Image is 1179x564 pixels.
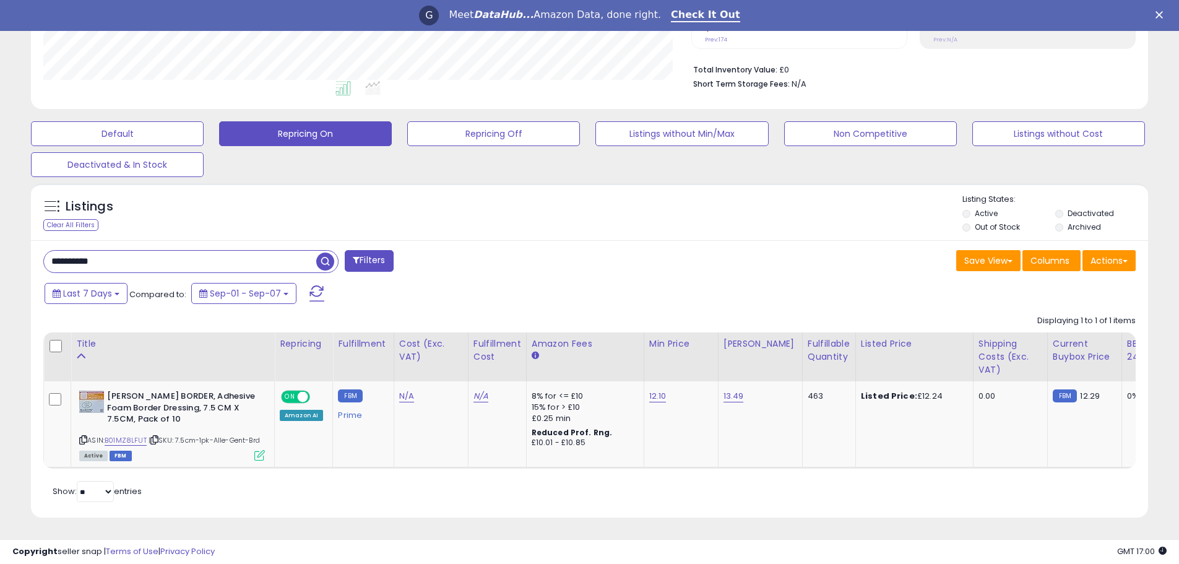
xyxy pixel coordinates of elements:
label: Deactivated [1068,208,1114,219]
small: -17.82% [710,24,740,33]
div: £10.01 - £10.85 [532,438,634,448]
small: FBM [1053,389,1077,402]
span: Show: entries [53,485,142,497]
a: 12.10 [649,390,667,402]
div: Amazon Fees [532,337,639,350]
div: £12.24 [861,391,964,402]
b: Reduced Prof. Rng. [532,427,613,438]
div: Current Buybox Price [1053,337,1116,363]
span: | SKU: 7.5cm-1pk-Alle-Gent-Brd [149,435,260,445]
a: B01MZ8LFUT [105,435,147,446]
small: Amazon Fees. [532,350,539,362]
button: Last 7 Days [45,283,127,304]
a: 13.49 [723,390,744,402]
span: FBM [110,451,132,461]
div: Shipping Costs (Exc. VAT) [978,337,1042,376]
span: OFF [308,392,328,402]
div: Displaying 1 to 1 of 1 items [1037,315,1136,327]
div: £0.25 min [532,413,634,424]
div: 15% for > £10 [532,402,634,413]
div: Fulfillment Cost [473,337,521,363]
div: Fulfillable Quantity [808,337,850,363]
div: 0% [1127,391,1168,402]
div: [PERSON_NAME] [723,337,797,350]
div: Prime [338,406,384,420]
div: Min Price [649,337,713,350]
div: Fulfillment [338,337,388,350]
h5: Listings [66,198,113,215]
small: Prev: N/A [933,36,957,43]
a: Terms of Use [106,545,158,557]
span: All listings currently available for purchase on Amazon [79,451,108,461]
p: Listing States: [962,194,1148,206]
button: Non Competitive [784,121,957,146]
span: Compared to: [129,289,186,300]
small: FBM [338,389,362,402]
strong: Copyright [12,545,58,557]
div: Repricing [280,337,327,350]
div: seller snap | | [12,546,215,558]
i: DataHub... [473,9,533,20]
div: 8% for <= £10 [532,391,634,402]
div: BB Share 24h. [1127,337,1172,363]
small: Prev: 174 [705,36,727,43]
a: Privacy Policy [160,545,215,557]
div: Meet Amazon Data, done right. [449,9,661,21]
span: Last 7 Days [63,287,112,300]
button: Default [31,121,204,146]
img: 412lLj4b9lL._SL40_.jpg [79,391,104,413]
button: Deactivated & In Stock [31,152,204,177]
li: £0 [693,61,1126,76]
div: Cost (Exc. VAT) [399,337,463,363]
label: Out of Stock [975,222,1020,232]
button: Filters [345,250,393,272]
button: Sep-01 - Sep-07 [191,283,296,304]
div: 0.00 [978,391,1038,402]
div: Clear All Filters [43,219,98,231]
div: Close [1155,11,1168,19]
button: Save View [956,250,1021,271]
button: Repricing Off [407,121,580,146]
span: 2025-09-15 17:00 GMT [1117,545,1167,557]
button: Listings without Min/Max [595,121,768,146]
span: ON [282,392,298,402]
div: Profile image for Georgie [419,6,439,25]
button: Columns [1022,250,1081,271]
button: Actions [1082,250,1136,271]
div: ASIN: [79,391,265,459]
span: N/A [792,78,806,90]
a: N/A [399,390,414,402]
div: 463 [808,391,846,402]
div: Title [76,337,269,350]
button: Listings without Cost [972,121,1145,146]
label: Archived [1068,222,1101,232]
b: [PERSON_NAME] BORDER, Adhesive Foam Border Dressing, 7.5 CM X 7.5CM, Pack of 10 [107,391,257,428]
b: Short Term Storage Fees: [693,79,790,89]
span: Sep-01 - Sep-07 [210,287,281,300]
b: Total Inventory Value: [693,64,777,75]
label: Active [975,208,998,219]
a: Check It Out [671,9,740,22]
div: Listed Price [861,337,968,350]
a: N/A [473,390,488,402]
span: Columns [1030,254,1069,267]
div: Amazon AI [280,410,323,421]
b: Listed Price: [861,390,917,402]
button: Repricing On [219,121,392,146]
span: 12.29 [1080,390,1100,402]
